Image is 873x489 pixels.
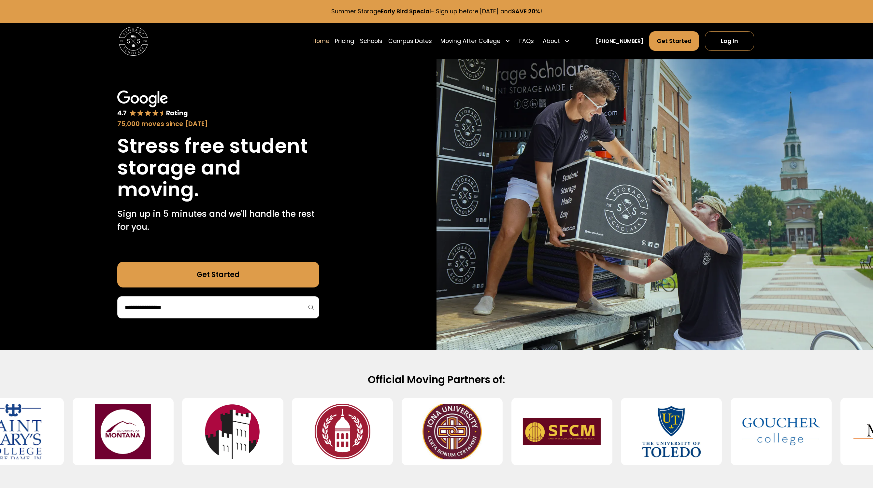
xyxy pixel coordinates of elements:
[335,31,354,51] a: Pricing
[117,207,319,233] p: Sign up in 5 minutes and we'll handle the rest for you.
[303,403,381,459] img: Southern Virginia University
[523,403,601,459] img: San Francisco Conservatory of Music
[117,135,319,200] h1: Stress free student storage and moving.
[519,31,534,51] a: FAQs
[540,31,573,51] div: About
[360,31,382,51] a: Schools
[119,27,148,56] a: home
[312,31,329,51] a: Home
[388,31,432,51] a: Campus Dates
[742,403,820,459] img: Goucher College
[206,373,667,386] h2: Official Moving Partners of:
[440,37,500,46] div: Moving After College
[117,119,319,129] div: 75,000 moves since [DATE]
[331,7,542,15] a: Summer StorageEarly Bird Special- Sign up before [DATE] andSAVE 20%!
[381,7,431,15] strong: Early Bird Special
[84,403,162,459] img: University of Montana
[438,31,514,51] div: Moving After College
[194,403,272,459] img: Manhattanville University
[436,59,873,350] img: Storage Scholars makes moving and storage easy.
[119,27,148,56] img: Storage Scholars main logo
[649,31,699,51] a: Get Started
[117,262,319,288] a: Get Started
[543,37,560,46] div: About
[413,403,491,459] img: Iona University
[705,31,754,51] a: Log In
[512,7,542,15] strong: SAVE 20%!
[596,37,643,45] a: [PHONE_NUMBER]
[117,91,188,118] img: Google 4.7 star rating
[633,403,710,459] img: University of Toledo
